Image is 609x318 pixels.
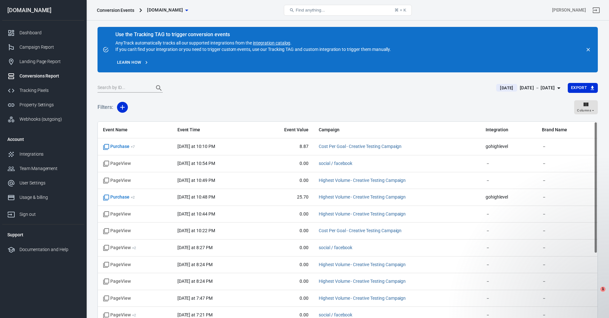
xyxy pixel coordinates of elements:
[103,228,131,234] span: Standard event name
[260,177,308,184] span: 0.00
[319,127,408,133] span: Campaign
[103,177,131,184] span: Standard event name
[542,160,592,167] span: －
[20,165,79,172] div: Team Management
[20,180,79,186] div: User Settings
[542,194,592,200] span: －
[542,177,592,184] span: －
[319,278,406,285] span: Highest Volume - Creative Testing Campaign
[253,40,290,45] a: integration catalog
[260,262,308,268] span: 0.00
[177,296,213,301] time: 2025-09-03T19:47:38+10:00
[20,116,79,123] div: Webhooks (outgoing)
[2,190,84,205] a: Usage & billing
[115,31,391,38] div: Use the Tracking TAG to trigger conversion events
[20,194,79,201] div: Usage & billing
[20,211,79,218] div: Sign out
[132,313,136,317] sup: + 2
[319,194,406,200] a: Highest Volume - Creative Testing Campaign
[115,32,391,53] div: AnyTrack automatically tracks all our supported integrations from the . If you can't find your in...
[2,205,84,222] a: Sign out
[486,177,532,184] span: －
[486,211,532,217] span: －
[20,73,79,79] div: Conversions Report
[103,194,135,200] span: Purchase
[319,211,406,217] span: Highest Volume - Creative Testing Campaign
[2,7,84,13] div: [DOMAIN_NAME]
[20,246,79,253] div: Documentation and Help
[98,84,149,92] input: Search by ID...
[97,7,134,13] div: Conversion Events
[552,7,586,13] div: Account id: Kz40c9cP
[260,127,308,133] span: Event Value
[577,108,591,113] span: Columns
[2,161,84,176] a: Team Management
[319,178,406,183] a: Highest Volume - Creative Testing Campaign
[260,160,308,167] span: 0.00
[260,211,308,217] span: 0.00
[103,245,136,251] span: PageView
[284,5,412,16] button: Find anything...⌘ + K
[151,80,167,96] button: Search
[20,151,79,158] div: Integrations
[600,287,605,292] span: 1
[177,161,215,166] time: 2025-09-03T22:54:58+10:00
[542,127,592,133] span: Brand Name
[177,178,215,183] time: 2025-09-03T22:49:26+10:00
[319,161,352,166] a: social / facebook
[319,211,406,216] a: Highest Volume - Creative Testing Campaign
[103,143,135,150] span: Purchase
[177,127,250,133] span: Event Time
[132,246,136,250] sup: + 2
[542,143,592,150] span: －
[2,132,84,147] li: Account
[260,278,308,285] span: 0.00
[103,278,131,285] span: Standard event name
[319,245,352,250] a: social / facebook
[568,83,598,93] button: Export
[20,58,79,65] div: Landing Page Report
[319,279,406,284] a: Highest Volume - Creative Testing Campaign
[319,228,402,234] span: Cost Per Goal - Creative Testing Campaign
[319,144,402,149] a: Cost Per Goal - Creative Testing Campaign
[260,228,308,234] span: 0.00
[542,211,592,217] span: －
[584,45,593,54] button: close
[260,143,308,150] span: 8.87
[177,144,215,149] time: 2025-09-03T22:10:05+10:00
[2,54,84,69] a: Landing Page Report
[98,97,113,118] h5: Filters:
[177,262,213,267] time: 2025-09-03T20:24:45+10:00
[260,194,308,200] span: 25.70
[2,227,84,242] li: Support
[319,312,352,317] a: social / facebook
[319,295,406,302] span: Highest Volume - Creative Testing Campaign
[486,194,532,200] span: gohighlevel
[177,279,213,284] time: 2025-09-03T20:24:34+10:00
[260,295,308,302] span: 0.00
[2,69,84,83] a: Conversions Report
[319,296,406,301] a: Highest Volume - Creative Testing Campaign
[147,6,183,14] span: adhdsuccesssystem.com
[486,245,532,251] span: －
[486,228,532,234] span: －
[486,127,532,133] span: Integration
[177,312,213,317] time: 2025-09-03T19:21:34+10:00
[2,26,84,40] a: Dashboard
[486,143,532,150] span: gohighlevel
[497,85,516,91] span: [DATE]
[103,127,167,133] span: Event Name
[319,262,406,267] a: Highest Volume - Creative Testing Campaign
[2,112,84,126] a: Webhooks (outgoing)
[319,262,406,268] span: Highest Volume - Creative Testing Campaign
[260,245,308,251] span: 0.00
[319,177,406,184] span: Highest Volume - Creative Testing Campaign
[20,44,79,51] div: Campaign Report
[394,8,406,12] div: ⌘ + K
[296,8,325,12] span: Find anything...
[587,287,603,302] iframe: Intercom live chat
[177,194,215,200] time: 2025-09-03T22:48:35+10:00
[177,245,213,250] time: 2025-09-03T20:27:08+10:00
[319,194,406,200] span: Highest Volume - Creative Testing Campaign
[2,147,84,161] a: Integrations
